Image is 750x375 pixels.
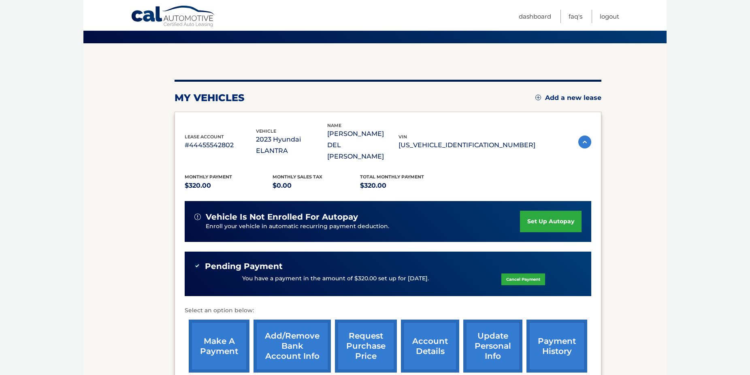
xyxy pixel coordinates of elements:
span: vehicle [256,128,276,134]
span: vin [398,134,407,140]
p: You have a payment in the amount of $320.00 set up for [DATE]. [242,274,429,283]
a: make a payment [189,320,249,373]
a: Cancel Payment [501,273,545,285]
p: [US_VEHICLE_IDENTIFICATION_NUMBER] [398,140,535,151]
span: Monthly Payment [185,174,232,180]
img: add.svg [535,95,541,100]
img: check-green.svg [194,263,200,269]
h2: my vehicles [175,92,245,104]
a: Logout [600,10,619,23]
p: 2023 Hyundai ELANTRA [256,134,327,157]
span: vehicle is not enrolled for autopay [206,212,358,222]
a: account details [401,320,459,373]
a: request purchase price [335,320,397,373]
a: FAQ's [569,10,582,23]
a: Dashboard [519,10,551,23]
p: $320.00 [360,180,448,191]
p: $320.00 [185,180,273,191]
a: Add a new lease [535,94,601,102]
p: $0.00 [273,180,360,191]
span: Monthly sales Tax [273,174,322,180]
a: set up autopay [520,211,582,232]
img: accordion-active.svg [578,136,591,148]
a: Add/Remove bank account info [254,320,331,373]
img: alert-white.svg [194,214,201,220]
a: Cal Automotive [131,5,216,29]
span: Pending Payment [205,261,283,271]
span: Total Monthly Payment [360,174,424,180]
a: payment history [526,320,587,373]
a: update personal info [463,320,522,373]
span: lease account [185,134,224,140]
p: #44455542802 [185,140,256,151]
p: Enroll your vehicle in automatic recurring payment deduction. [206,222,520,231]
p: Select an option below: [185,306,591,316]
span: name [327,123,341,128]
p: [PERSON_NAME] DEL [PERSON_NAME] [327,128,398,162]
